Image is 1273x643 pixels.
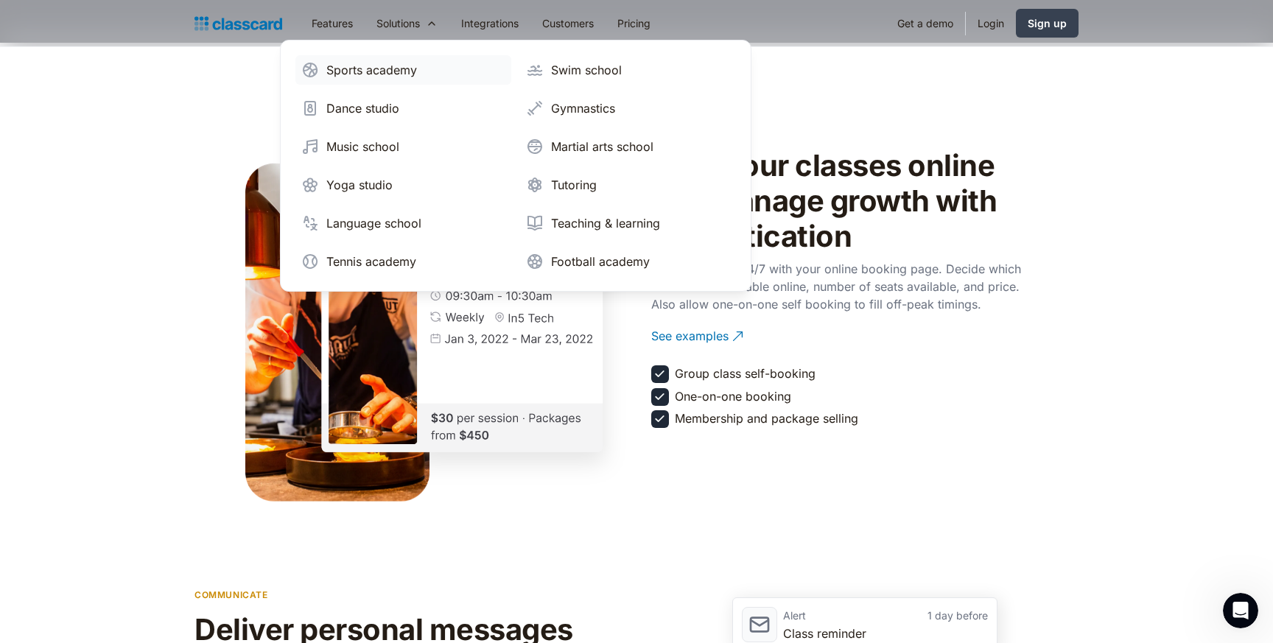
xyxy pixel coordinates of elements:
a: Features [300,7,365,40]
p: Get discovered 24/7 with your online booking page. Decide which classes are bookable online, numb... [651,260,1034,313]
a: Dance studio [295,94,511,123]
h2: Take your classes online and manage growth with sophistication [651,148,1034,254]
div: Membership and package selling [675,410,858,426]
div: 1 day before [886,607,988,625]
div: Teaching & learning [551,214,660,232]
div: Sign up [1028,15,1067,31]
a: Integrations [449,7,530,40]
a: Teaching & learning [520,208,736,238]
div: Language school [326,214,421,232]
div: Martial arts school [551,138,653,155]
div: Music school [326,138,399,155]
div: Alert [783,607,886,625]
a: Customers [530,7,606,40]
div: Group class self-booking [675,365,816,382]
div: Tutoring [551,176,597,194]
a: Football academy [520,247,736,276]
div: Solutions [365,7,449,40]
a: Sign up [1016,9,1079,38]
a: Logo [194,13,282,34]
div: Class reminder [783,625,988,642]
div: Sports academy [326,61,417,79]
div: Yoga studio [326,176,393,194]
a: Music school [295,132,511,161]
img: Culinary teacher [245,134,429,502]
div: Tennis academy [326,253,416,270]
a: Pricing [606,7,662,40]
div: Football academy [551,253,650,270]
div: One-on-one booking [675,388,791,404]
a: Gymnastics [520,94,736,123]
a: Language school [295,208,511,238]
nav: Solutions [280,40,751,292]
p: communicate [194,588,268,602]
a: Get a demo [886,7,965,40]
a: Martial arts school [520,132,736,161]
div: Swim school [551,61,622,79]
div: Gymnastics [551,99,615,117]
div: Solutions [376,15,420,31]
a: Login [966,7,1016,40]
a: Tennis academy [295,247,511,276]
iframe: Intercom live chat [1223,593,1258,628]
a: Tutoring [520,170,736,200]
img: Class Summary [285,195,639,489]
a: Swim school [520,55,736,85]
div: See examples [651,316,729,345]
div: Dance studio [326,99,399,117]
a: Sports academy [295,55,511,85]
a: See examples [651,316,1034,356]
a: Yoga studio [295,170,511,200]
